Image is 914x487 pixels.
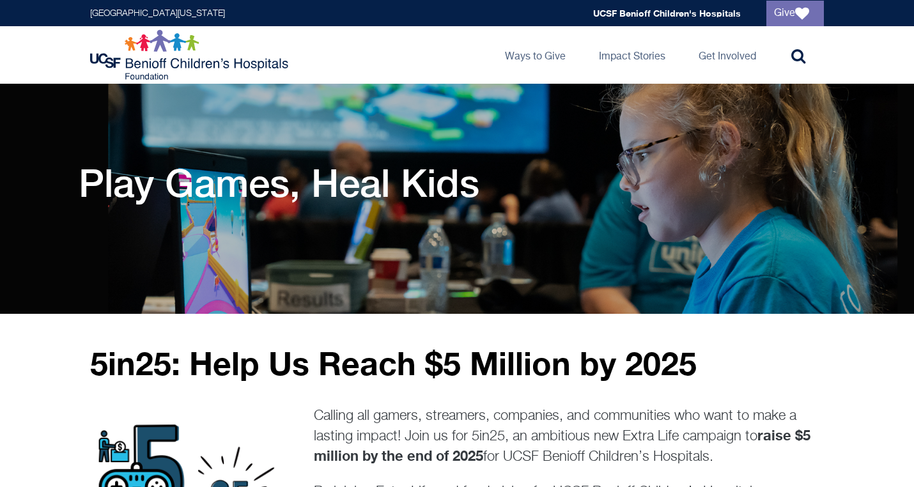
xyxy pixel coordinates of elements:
[593,8,741,19] a: UCSF Benioff Children's Hospitals
[766,1,824,26] a: Give
[589,26,676,84] a: Impact Stories
[495,26,576,84] a: Ways to Give
[90,29,291,81] img: Logo for UCSF Benioff Children's Hospitals Foundation
[314,406,824,467] p: Calling all gamers, streamers, companies, and communities who want to make a lasting impact! Join...
[79,160,479,205] h1: Play Games, Heal Kids
[90,9,225,18] a: [GEOGRAPHIC_DATA][US_STATE]
[688,26,766,84] a: Get Involved
[90,344,697,382] strong: 5in25: Help Us Reach $5 Million by 2025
